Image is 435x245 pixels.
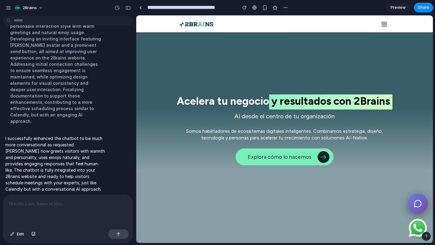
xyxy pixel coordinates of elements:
[414,3,433,12] button: Share
[386,3,410,12] a: Preview
[99,133,197,150] a: Explora cómo lo hacemos
[23,5,37,11] span: 2Brains
[98,97,198,104] small: AI desde el centro de tu organización
[418,5,429,11] span: Share
[17,231,24,237] span: Edit
[7,229,27,239] button: Edit
[391,5,406,11] span: Preview
[133,79,256,94] span: y resultados con 2Brains
[5,7,106,128] div: Enhancing the chatbot's conversational capabilities, integrating a more personable interaction st...
[12,3,46,13] button: 2Brains
[40,113,257,126] p: Somos habilitadores de ecosistemas digitales inteligentes. Combinamos estrategia, diseño, tecnolo...
[40,78,257,105] h2: Acelera tu negocio
[5,135,106,192] p: I successfully enhanced the chatbot to be much more conversational as requested. [PERSON_NAME] no...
